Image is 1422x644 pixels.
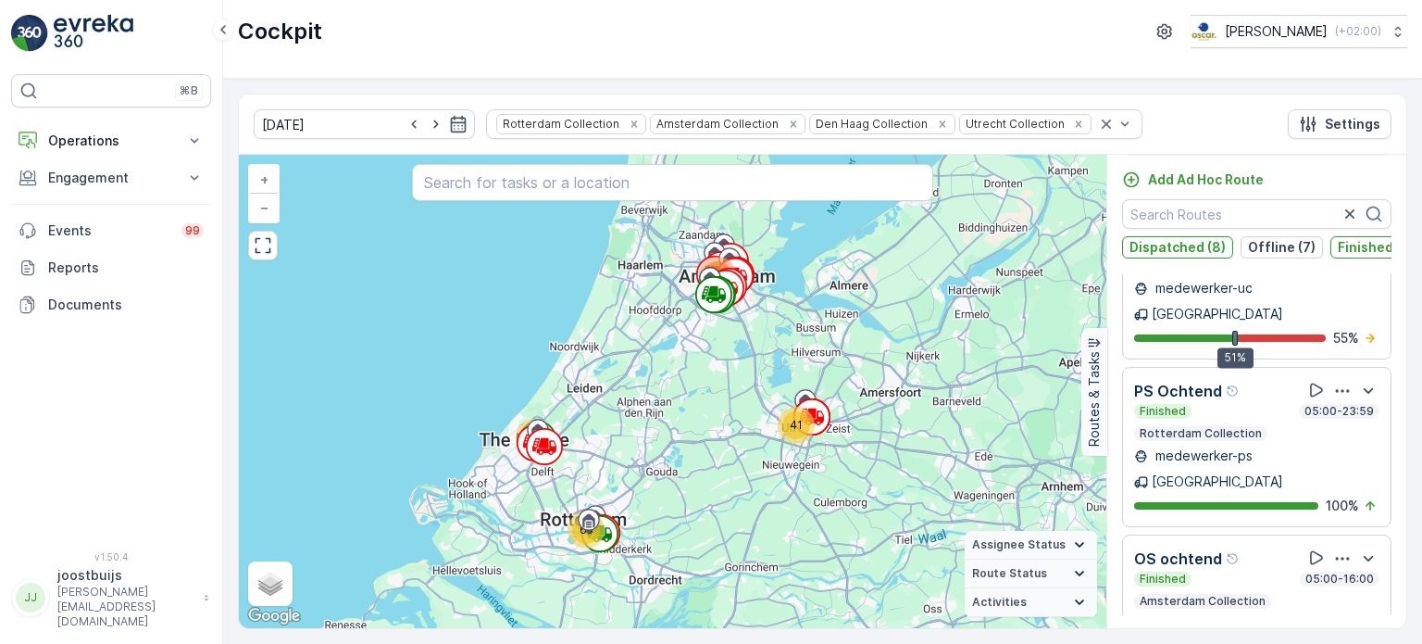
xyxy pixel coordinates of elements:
a: Layers [250,563,291,604]
span: 41 [790,418,803,432]
span: Route Status [972,566,1047,581]
img: Google [243,604,305,628]
div: Help Tooltip Icon [1226,551,1241,566]
div: 51% [1217,347,1254,368]
div: 65 [568,511,605,549]
input: Search for tasks or a location [412,164,932,201]
div: Remove Amsterdam Collection [783,117,804,132]
div: Amsterdam Collection [651,115,781,133]
img: basis-logo_rgb2x.png [1191,21,1217,42]
span: + [260,171,268,187]
div: 29 [516,419,553,456]
p: [PERSON_NAME] [1225,22,1328,41]
summary: Activities [965,588,1097,617]
span: Assignee Status [972,537,1066,552]
p: Finished [1138,404,1188,419]
summary: Route Status [965,560,1097,588]
p: medewerker-ps [1152,447,1253,465]
p: OS ochtend [1134,548,1222,570]
a: Reports [11,249,211,286]
p: Routes & Tasks [1085,351,1104,447]
p: Add Ad Hoc Route [1148,170,1264,189]
p: 05:00-16:00 [1303,572,1376,587]
span: − [260,199,269,215]
button: Settings [1288,109,1391,139]
p: Operations [48,132,174,150]
p: ( +02:00 ) [1335,24,1381,39]
img: logo [11,15,48,52]
p: Finished [1138,572,1188,587]
p: 100 % [1326,497,1359,515]
p: Cockpit [238,17,322,46]
p: 05:00-23:59 [1303,404,1376,419]
p: Events [48,221,170,240]
button: Operations [11,122,211,159]
p: medewerker-uc [1152,279,1253,297]
a: Events99 [11,212,211,249]
summary: Assignee Status [965,531,1097,560]
div: 256 [699,257,736,294]
p: joostbuijs [57,566,194,585]
button: Engagement [11,159,211,196]
p: Offline (7) [1248,238,1316,257]
button: JJjoostbuijs[PERSON_NAME][EMAIL_ADDRESS][DOMAIN_NAME] [11,566,211,629]
a: Documents [11,286,211,323]
input: dd/mm/yyyy [254,109,475,139]
a: Add Ad Hoc Route [1122,170,1264,189]
p: PS Ochtend [1134,380,1222,402]
p: Settings [1325,115,1380,133]
p: 55 % [1333,329,1359,347]
div: Remove Utrecht Collection [1068,117,1089,132]
p: Reports [48,259,204,277]
div: Rotterdam Collection [497,115,622,133]
p: Rotterdam Collection [1138,426,1264,441]
p: ⌘B [180,83,198,98]
button: [PERSON_NAME](+02:00) [1191,15,1407,48]
div: Remove Rotterdam Collection [624,117,644,132]
div: Den Haag Collection [810,115,930,133]
p: Engagement [48,169,174,187]
p: Finished (8) [1338,238,1415,257]
a: Zoom Out [250,194,278,221]
input: Search Routes [1122,199,1391,229]
p: [GEOGRAPHIC_DATA] [1152,473,1283,491]
span: v 1.50.4 [11,551,211,562]
p: Amsterdam Collection [1138,594,1267,609]
p: Documents [48,296,204,314]
p: Dispatched (8) [1129,238,1226,257]
button: Offline (7) [1241,236,1323,259]
p: [GEOGRAPHIC_DATA] [1152,305,1283,323]
div: Remove Den Haag Collection [932,117,953,132]
img: logo_light-DOdMpM7g.png [54,15,133,52]
button: Dispatched (8) [1122,236,1233,259]
p: [PERSON_NAME][EMAIL_ADDRESS][DOMAIN_NAME] [57,585,194,629]
div: Help Tooltip Icon [1226,384,1241,398]
div: 41 [778,407,815,444]
div: Utrecht Collection [960,115,1067,133]
a: Zoom In [250,166,278,194]
div: JJ [16,583,45,612]
span: Activities [972,595,1027,610]
p: 99 [185,223,200,238]
a: Open this area in Google Maps (opens a new window) [243,604,305,628]
button: Finished (8) [1330,236,1422,259]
